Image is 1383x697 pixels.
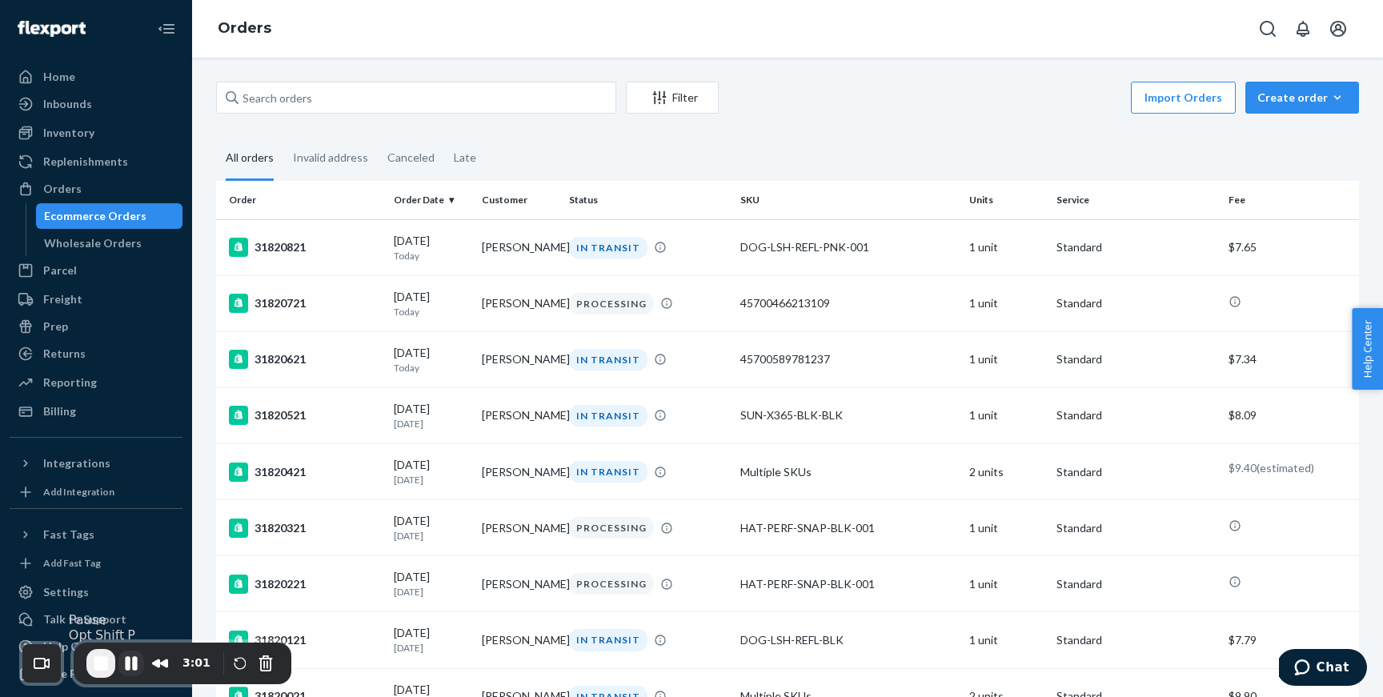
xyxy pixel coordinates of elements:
div: 31820721 [229,294,381,313]
div: Returns [43,346,86,362]
button: Fast Tags [10,522,182,547]
div: Orders [43,181,82,197]
div: Inventory [43,125,94,141]
button: Create order [1245,82,1359,114]
button: Close Navigation [150,13,182,45]
p: Standard [1056,576,1215,592]
div: Filter [627,90,718,106]
div: Fast Tags [43,527,94,543]
button: Open account menu [1322,13,1354,45]
div: Prep [43,318,68,334]
button: Import Orders [1131,82,1236,114]
p: [DATE] [394,417,468,431]
p: Standard [1056,632,1215,648]
p: [DATE] [394,529,468,543]
a: Inventory [10,120,182,146]
th: Status [563,181,734,219]
div: Help Center [43,639,108,655]
div: Invalid address [293,137,368,178]
button: Help Center [1352,308,1383,390]
td: $7.65 [1222,219,1359,275]
a: Freight [10,286,182,312]
th: SKU [734,181,963,219]
div: PROCESSING [569,293,654,314]
a: Parcel [10,258,182,283]
span: (estimated) [1257,461,1314,475]
td: $7.79 [1222,612,1359,668]
button: Integrations [10,451,182,476]
p: Today [394,249,468,262]
div: Billing [43,403,76,419]
div: IN TRANSIT [569,349,647,371]
img: Flexport logo [18,21,86,37]
td: Multiple SKUs [734,444,963,500]
div: IN TRANSIT [569,237,647,258]
th: Fee [1222,181,1359,219]
div: [DATE] [394,625,468,655]
div: IN TRANSIT [569,461,647,483]
ol: breadcrumbs [205,6,284,52]
div: Late [454,137,476,178]
a: Wholesale Orders [36,230,183,256]
div: SUN-X365-BLK-BLK [740,407,956,423]
td: $7.34 [1222,331,1359,387]
div: Home [43,69,75,85]
a: Help Center [10,634,182,659]
div: [DATE] [394,233,468,262]
td: 1 unit [963,500,1051,556]
a: Prep [10,314,182,339]
div: 31820321 [229,519,381,538]
a: Settings [10,579,182,605]
a: Orders [218,19,271,37]
td: 1 unit [963,387,1051,443]
div: 31820821 [229,238,381,257]
div: [DATE] [394,289,468,318]
div: Reporting [43,375,97,391]
a: Returns [10,341,182,367]
a: Add Fast Tag [10,554,182,573]
iframe: Opens a widget where you can chat to one of our agents [1279,649,1367,689]
button: Give Feedback [10,661,182,687]
td: [PERSON_NAME] [475,219,563,275]
a: Ecommerce Orders [36,203,183,229]
div: 31820621 [229,350,381,369]
td: [PERSON_NAME] [475,387,563,443]
div: Freight [43,291,82,307]
p: [DATE] [394,585,468,599]
input: Search orders [216,82,616,114]
td: [PERSON_NAME] [475,612,563,668]
div: Create order [1257,90,1347,106]
div: IN TRANSIT [569,629,647,651]
td: [PERSON_NAME] [475,556,563,612]
div: Inbounds [43,96,92,112]
div: 45700589781237 [740,351,956,367]
div: HAT-PERF-SNAP-BLK-001 [740,520,956,536]
a: Billing [10,399,182,424]
a: Add Integration [10,483,182,502]
p: [DATE] [394,473,468,487]
div: 45700466213109 [740,295,956,311]
td: $8.09 [1222,387,1359,443]
div: DOG-LSH-REFL-PNK-001 [740,239,956,255]
div: Settings [43,584,89,600]
div: All orders [226,137,274,181]
div: Canceled [387,137,435,178]
th: Order Date [387,181,475,219]
div: Integrations [43,455,110,471]
div: 31820421 [229,463,381,482]
p: Today [394,361,468,375]
div: 31820121 [229,631,381,650]
div: [DATE] [394,401,468,431]
th: Service [1050,181,1221,219]
p: Standard [1056,351,1215,367]
div: [DATE] [394,457,468,487]
td: 1 unit [963,556,1051,612]
p: Standard [1056,239,1215,255]
div: 31820221 [229,575,381,594]
th: Order [216,181,387,219]
div: IN TRANSIT [569,405,647,427]
p: Standard [1056,464,1215,480]
p: Standard [1056,295,1215,311]
div: Add Fast Tag [43,556,101,570]
div: Customer [482,193,556,206]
